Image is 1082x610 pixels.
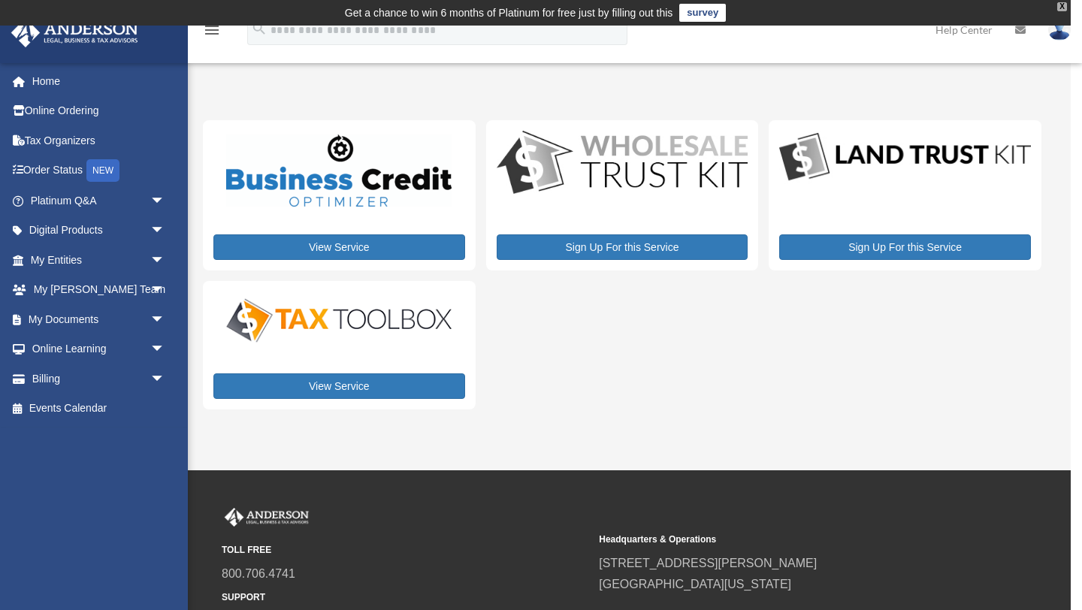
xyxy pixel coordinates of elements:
a: View Service [213,373,465,399]
a: Online Ordering [11,96,188,126]
small: TOLL FREE [222,542,588,558]
small: SUPPORT [222,590,588,605]
span: arrow_drop_down [150,216,180,246]
span: arrow_drop_down [150,304,180,335]
a: Billingarrow_drop_down [11,364,188,394]
a: Events Calendar [11,394,188,424]
img: User Pic [1048,19,1071,41]
div: Get a chance to win 6 months of Platinum for free just by filling out this [345,4,673,22]
a: My Documentsarrow_drop_down [11,304,188,334]
i: search [251,20,267,37]
a: View Service [213,234,465,260]
a: Sign Up For this Service [497,234,748,260]
span: arrow_drop_down [150,364,180,394]
i: menu [203,21,221,39]
div: NEW [86,159,119,182]
a: Platinum Q&Aarrow_drop_down [11,186,188,216]
a: Tax Organizers [11,125,188,156]
a: Order StatusNEW [11,156,188,186]
img: WS-Trust-Kit-lgo-1.jpg [497,131,748,197]
a: My [PERSON_NAME] Teamarrow_drop_down [11,275,188,305]
a: menu [203,26,221,39]
img: Anderson Advisors Platinum Portal [7,18,143,47]
a: Home [11,66,188,96]
a: [STREET_ADDRESS][PERSON_NAME] [599,557,817,569]
img: LandTrust_lgo-1.jpg [779,131,1031,185]
span: arrow_drop_down [150,275,180,306]
span: arrow_drop_down [150,186,180,216]
span: arrow_drop_down [150,245,180,276]
span: arrow_drop_down [150,334,180,365]
a: Sign Up For this Service [779,234,1031,260]
a: [GEOGRAPHIC_DATA][US_STATE] [599,578,791,590]
a: survey [679,4,726,22]
a: My Entitiesarrow_drop_down [11,245,188,275]
small: Headquarters & Operations [599,532,966,548]
img: Anderson Advisors Platinum Portal [222,508,312,527]
a: Online Learningarrow_drop_down [11,334,188,364]
a: 800.706.4741 [222,567,295,580]
a: Digital Productsarrow_drop_down [11,216,180,246]
div: close [1057,2,1067,11]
